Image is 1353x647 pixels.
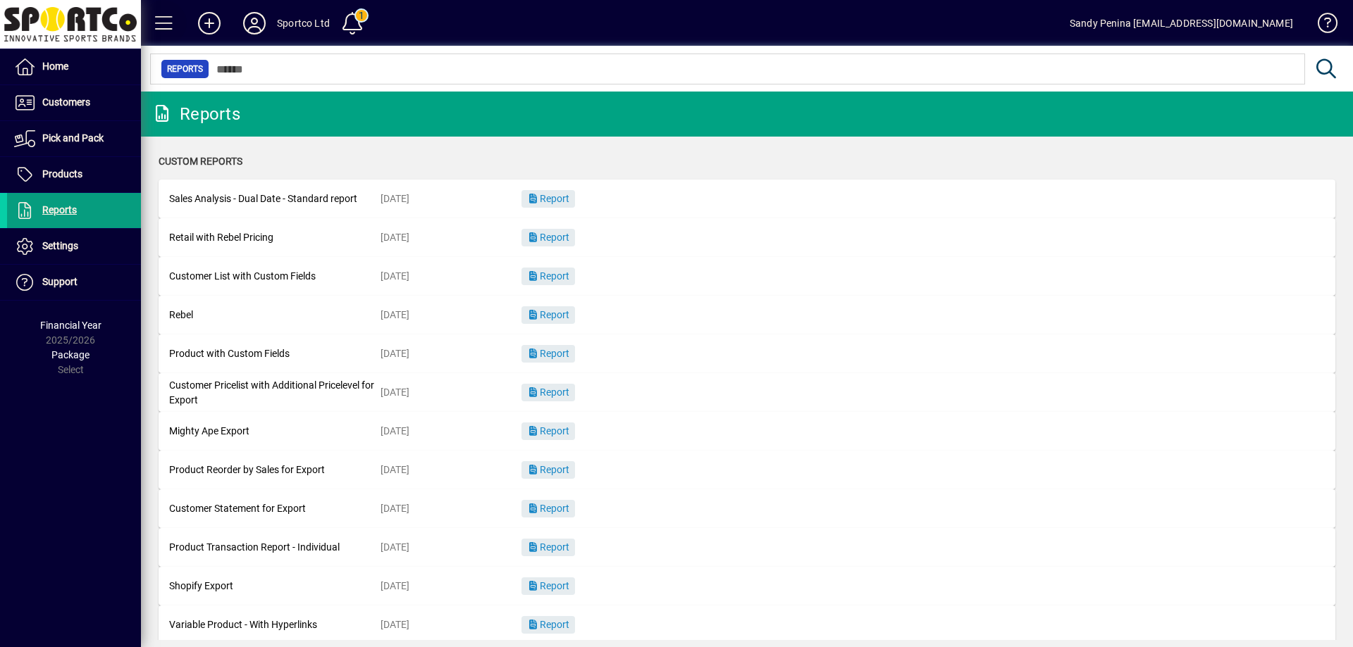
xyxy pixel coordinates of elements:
span: Report [527,387,569,398]
div: Reports [152,103,240,125]
span: Reports [167,62,203,76]
div: Customer List with Custom Fields [169,269,381,284]
div: Mighty Ape Export [169,424,381,439]
div: Customer Statement for Export [169,501,381,516]
span: Home [42,61,68,72]
button: Report [521,539,575,556]
div: [DATE] [381,540,521,555]
span: Report [527,541,569,553]
span: Report [527,580,569,591]
button: Report [521,229,575,246]
div: Product Reorder by Sales for Export [169,463,381,477]
span: Report [527,425,569,436]
div: Product with Custom Fields [169,346,381,361]
span: Package [51,349,89,360]
button: Report [521,577,575,595]
a: Products [7,157,141,192]
span: Settings [42,240,78,251]
span: Pick and Pack [42,132,104,144]
span: Financial Year [40,320,101,331]
a: Customers [7,85,141,120]
button: Report [521,306,575,324]
button: Report [521,616,575,634]
div: Shopify Export [169,579,381,593]
span: Report [527,464,569,475]
div: [DATE] [381,308,521,322]
button: Report [521,461,575,479]
span: Report [527,503,569,514]
div: Sales Analysis - Dual Date - Standard report [169,191,381,206]
div: [DATE] [381,191,521,206]
span: Report [527,619,569,630]
div: [DATE] [381,617,521,632]
span: Support [42,276,78,287]
a: Knowledge Base [1307,3,1335,49]
span: Reports [42,204,77,215]
div: [DATE] [381,269,521,284]
div: [DATE] [381,346,521,361]
button: Report [521,500,575,517]
div: [DATE] [381,385,521,400]
div: Variable Product - With Hyperlinks [169,617,381,632]
a: Settings [7,229,141,264]
span: Report [527,193,569,204]
div: [DATE] [381,579,521,593]
div: Rebel [169,308,381,322]
span: Custom Reports [159,156,242,167]
span: Customers [42,96,90,108]
span: Report [527,309,569,320]
button: Report [521,268,575,285]
div: Retail with Rebel Pricing [169,230,381,245]
span: Report [527,232,569,243]
button: Add [187,11,232,36]
div: [DATE] [381,424,521,439]
div: Product Transaction Report - Individual [169,540,381,555]
button: Report [521,190,575,208]
a: Home [7,49,141,84]
div: [DATE] [381,501,521,516]
button: Profile [232,11,277,36]
button: Report [521,384,575,401]
span: Report [527,270,569,282]
div: [DATE] [381,230,521,245]
button: Report [521,422,575,440]
a: Support [7,265,141,300]
button: Report [521,345,575,363]
div: Sportco Ltd [277,12,330,34]
div: [DATE] [381,463,521,477]
span: Report [527,348,569,359]
a: Pick and Pack [7,121,141,156]
span: Products [42,168,82,180]
div: Customer Pricelist with Additional Pricelevel for Export [169,378,381,408]
div: Sandy Penina [EMAIL_ADDRESS][DOMAIN_NAME] [1070,12,1293,34]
